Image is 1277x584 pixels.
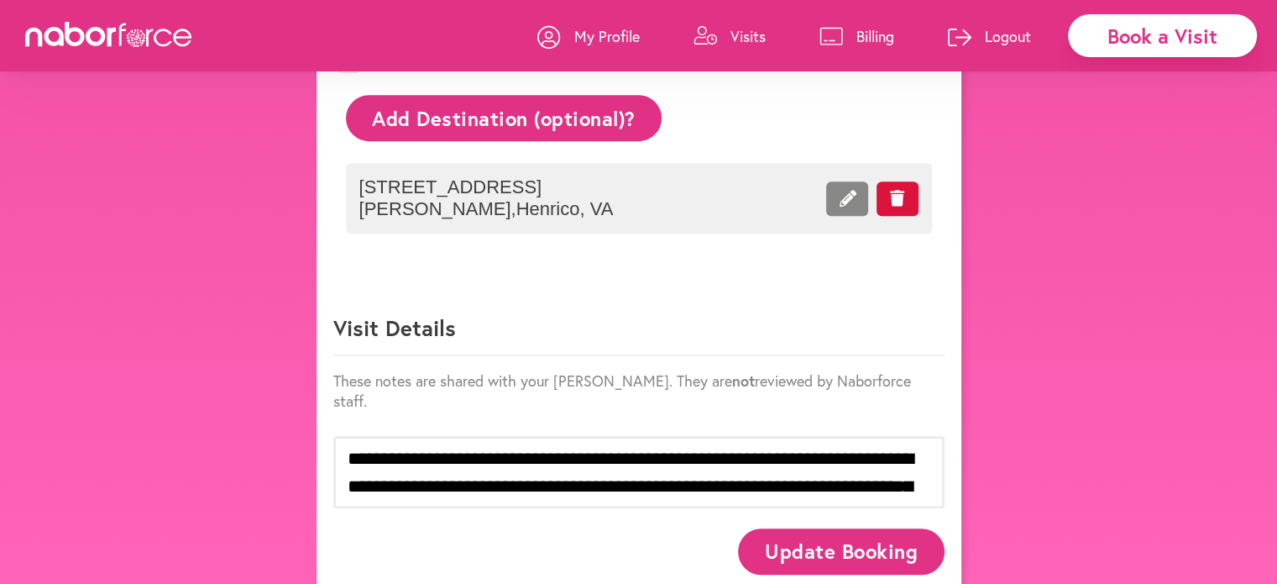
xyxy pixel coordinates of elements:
[333,371,945,411] p: These notes are shared with your [PERSON_NAME]. They are reviewed by Naborforce staff.
[537,11,640,61] a: My Profile
[693,11,766,61] a: Visits
[359,176,729,220] span: [STREET_ADDRESS][PERSON_NAME] , Henrico , VA
[730,26,766,46] p: Visits
[819,11,894,61] a: Billing
[732,371,755,391] strong: not
[856,26,894,46] p: Billing
[948,11,1031,61] a: Logout
[333,313,945,355] p: Visit Details
[574,26,640,46] p: My Profile
[346,95,662,141] button: Add Destination (optional)?
[1068,14,1257,57] div: Book a Visit
[985,26,1031,46] p: Logout
[738,529,944,575] button: Update Booking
